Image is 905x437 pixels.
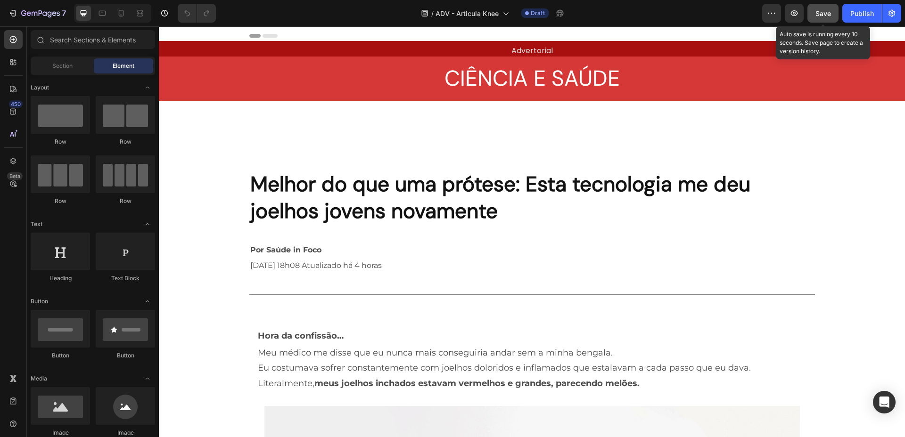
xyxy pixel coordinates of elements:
[9,100,23,108] div: 450
[431,8,434,18] span: /
[31,197,90,205] div: Row
[531,9,545,17] span: Draft
[159,26,905,437] iframe: Design area
[62,8,66,19] p: 7
[31,297,48,306] span: Button
[96,429,155,437] div: Image
[140,371,155,386] span: Toggle open
[178,4,216,23] div: Undo/Redo
[31,429,90,437] div: Image
[7,172,23,180] div: Beta
[31,274,90,283] div: Heading
[4,4,70,23] button: 7
[96,351,155,360] div: Button
[31,374,47,383] span: Media
[31,138,90,146] div: Row
[31,351,90,360] div: Button
[140,217,155,232] span: Toggle open
[31,83,49,92] span: Layout
[140,294,155,309] span: Toggle open
[807,4,839,23] button: Save
[31,30,155,49] input: Search Sections & Elements
[873,391,896,413] div: Open Intercom Messenger
[96,138,155,146] div: Row
[52,62,73,70] span: Section
[96,197,155,205] div: Row
[850,8,874,18] div: Publish
[113,62,134,70] span: Element
[842,4,882,23] button: Publish
[815,9,831,17] span: Save
[31,220,42,228] span: Text
[140,80,155,95] span: Toggle open
[96,274,155,283] div: Text Block
[436,8,499,18] span: ADV - Articula Knee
